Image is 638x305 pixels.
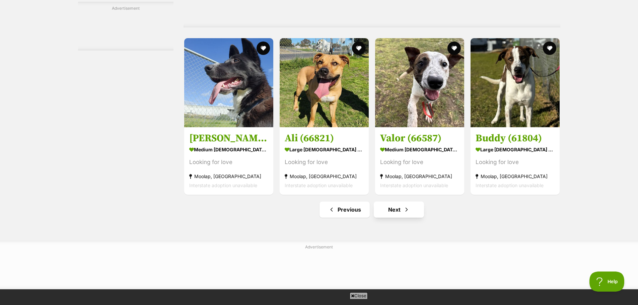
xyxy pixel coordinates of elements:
button: favourite [257,42,270,55]
a: Ali (66821) large [DEMOGRAPHIC_DATA] Dog Looking for love Moolap, [GEOGRAPHIC_DATA] Interstate ad... [280,127,369,195]
button: favourite [543,42,556,55]
img: Buddy (61804) - Bull Arab Dog [471,38,560,127]
div: Looking for love [380,158,459,167]
nav: Pagination [184,202,560,218]
img: Ali (66821) - Mastiff Dog [280,38,369,127]
strong: Moolap, [GEOGRAPHIC_DATA] [285,172,364,181]
span: Close [350,292,368,299]
div: Advertisement [78,2,173,51]
strong: Moolap, [GEOGRAPHIC_DATA] [380,172,459,181]
strong: Moolap, [GEOGRAPHIC_DATA] [189,172,268,181]
img: Valor (66587) - Staffordshire Bull Terrier Dog [375,38,464,127]
a: Previous page [320,202,370,218]
span: Interstate adoption unavailable [380,182,448,188]
button: favourite [447,42,461,55]
h3: [PERSON_NAME] (66894) [189,132,268,145]
span: Interstate adoption unavailable [189,182,257,188]
a: Next page [374,202,424,218]
h3: Buddy (61804) [476,132,555,145]
span: Interstate adoption unavailable [476,182,544,188]
div: Looking for love [285,158,364,167]
img: Clooney (66894) - Border Collie x Australian Kelpie Dog [184,38,273,127]
strong: large [DEMOGRAPHIC_DATA] Dog [285,145,364,154]
span: Interstate adoption unavailable [285,182,353,188]
iframe: Help Scout Beacon - Open [589,272,625,292]
h3: Ali (66821) [285,132,364,145]
a: Buddy (61804) large [DEMOGRAPHIC_DATA] Dog Looking for love Moolap, [GEOGRAPHIC_DATA] Interstate ... [471,127,560,195]
strong: Moolap, [GEOGRAPHIC_DATA] [476,172,555,181]
strong: medium [DEMOGRAPHIC_DATA] Dog [380,145,459,154]
button: favourite [352,42,365,55]
a: Valor (66587) medium [DEMOGRAPHIC_DATA] Dog Looking for love Moolap, [GEOGRAPHIC_DATA] Interstate... [375,127,464,195]
div: Looking for love [189,158,268,167]
a: [PERSON_NAME] (66894) medium [DEMOGRAPHIC_DATA] Dog Looking for love Moolap, [GEOGRAPHIC_DATA] In... [184,127,273,195]
strong: large [DEMOGRAPHIC_DATA] Dog [476,145,555,154]
div: Looking for love [476,158,555,167]
h3: Valor (66587) [380,132,459,145]
strong: medium [DEMOGRAPHIC_DATA] Dog [189,145,268,154]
